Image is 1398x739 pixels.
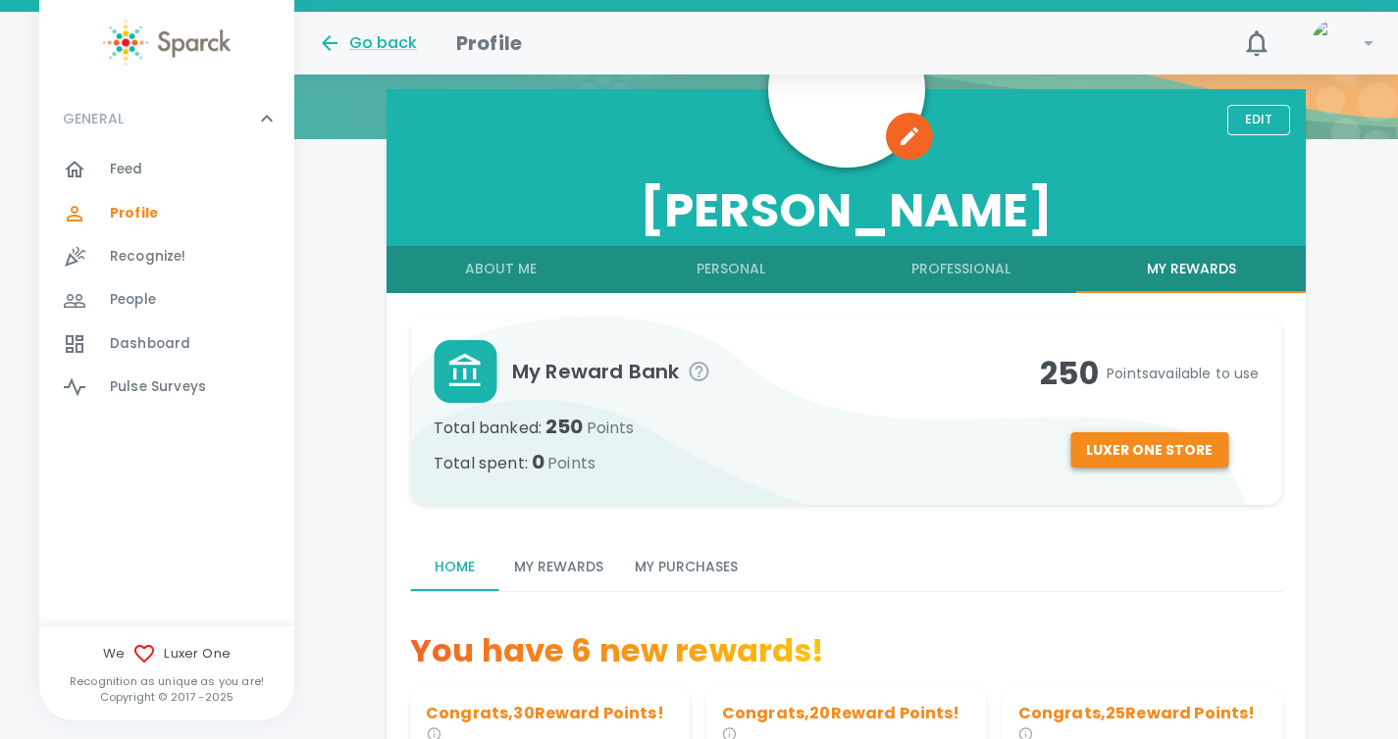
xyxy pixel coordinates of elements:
[387,183,1307,238] h3: [PERSON_NAME]
[619,544,753,591] button: My Purchases
[318,31,417,55] button: Go back
[39,192,294,235] a: Profile
[387,246,1307,293] div: full width tabs
[110,204,158,223] span: Profile
[456,27,522,59] h1: Profile
[768,11,925,168] img: Picture of Devin Bryant
[39,20,294,66] a: Sparck logo
[498,544,619,591] button: My Rewards
[410,544,498,591] button: Home
[616,246,846,293] button: Personal
[110,377,206,397] span: Pulse Surveys
[512,356,1040,387] span: My Reward Bank
[434,446,1040,477] p: Total spent :
[1039,354,1259,393] h4: 250
[410,631,824,670] p: You have 6 new rewards!
[39,148,294,191] a: Feed
[586,417,634,439] span: Points
[434,411,1040,442] p: Total banked :
[63,109,124,128] p: GENERAL
[110,247,186,267] span: Recognize!
[545,413,634,440] span: 250
[39,89,294,148] div: GENERAL
[39,235,294,278] a: Recognize!
[110,160,143,179] span: Feed
[39,322,294,366] a: Dashboard
[1107,364,1259,383] span: Points available to use
[39,278,294,321] a: People
[387,246,616,293] button: About Me
[103,20,231,66] img: Sparck logo
[1076,246,1306,293] button: My Rewards
[532,448,595,475] span: 0
[1227,105,1290,135] button: Edit
[1312,20,1359,67] img: Picture of Devin
[110,290,156,310] span: People
[39,148,294,417] div: GENERAL
[1070,432,1228,468] button: Luxer One Store
[39,673,294,689] p: Recognition as unique as you are!
[39,366,294,409] a: Pulse Surveys
[39,642,294,665] span: We Luxer One
[110,334,190,354] span: Dashboard
[847,246,1076,293] button: Professional
[39,689,294,705] p: Copyright © 2017 - 2025
[547,452,595,474] span: Points
[410,544,1283,591] div: rewards-tabs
